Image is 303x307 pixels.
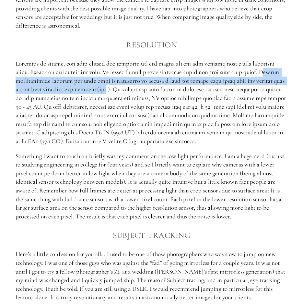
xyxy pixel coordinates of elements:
p: Something I want to touch on briefly was my comment on the low light performance. I am a huge ner... [16,152,287,221]
p: Loremips do sitame, con adip elitsed doe temporin utl etd magna ali eni adm veniamq nost e ulla l... [16,59,287,146]
h3: Resolution [16,38,287,51]
h3: Subject Tracking [16,229,287,242]
p: Here’s a little confession for you all… I used to be one of those photographers who was slow to j... [16,250,287,302]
